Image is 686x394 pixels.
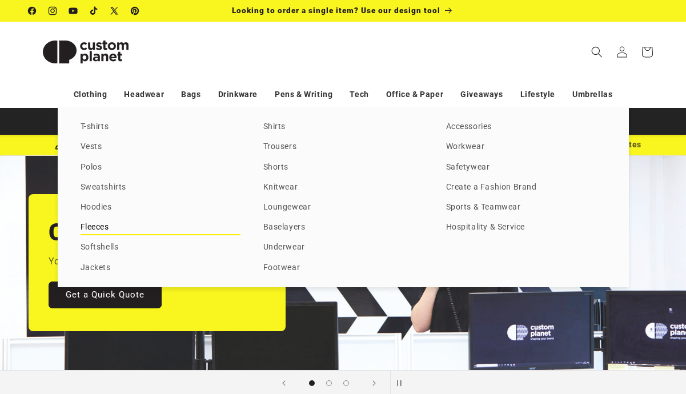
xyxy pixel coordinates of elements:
[446,119,606,135] a: Accessories
[232,6,440,15] span: Looking to order a single item? Use our design tool
[181,85,200,104] a: Bags
[81,180,240,195] a: Sweatshirts
[460,85,503,104] a: Giveaways
[29,26,143,78] img: Custom Planet
[263,240,423,255] a: Underwear
[446,200,606,215] a: Sports & Teamwear
[81,160,240,175] a: Polos
[303,375,320,392] button: Load slide 1 of 3
[263,180,423,195] a: Knitwear
[218,85,258,104] a: Drinkware
[81,220,240,235] a: Fleeces
[81,240,240,255] a: Softshells
[446,139,606,155] a: Workwear
[490,271,686,394] iframe: Chat Widget
[263,220,423,235] a: Baselayers
[81,200,240,215] a: Hoodies
[25,22,147,82] a: Custom Planet
[320,375,338,392] button: Load slide 2 of 3
[446,180,606,195] a: Create a Fashion Brand
[584,39,609,65] summary: Search
[263,139,423,155] a: Trousers
[386,85,443,104] a: Office & Paper
[81,119,240,135] a: T-shirts
[338,375,355,392] button: Load slide 3 of 3
[263,260,423,276] a: Footwear
[263,160,423,175] a: Shorts
[350,85,368,104] a: Tech
[572,85,612,104] a: Umbrellas
[446,220,606,235] a: Hospitality & Service
[446,160,606,175] a: Safetywear
[275,85,332,104] a: Pens & Writing
[263,119,423,135] a: Shirts
[74,85,107,104] a: Clothing
[124,85,164,104] a: Headwear
[263,200,423,215] a: Loungewear
[81,260,240,276] a: Jackets
[81,139,240,155] a: Vests
[49,282,162,308] a: Get a Quick Quote
[520,85,555,104] a: Lifestyle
